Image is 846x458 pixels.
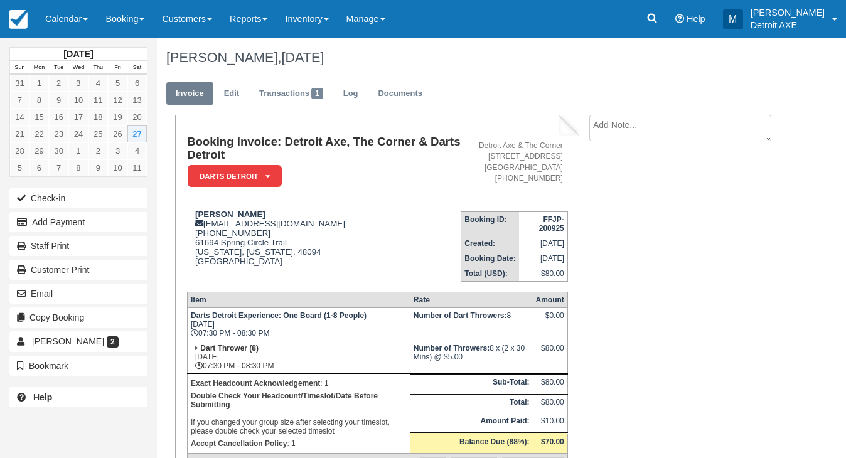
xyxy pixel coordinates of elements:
a: 24 [68,125,88,142]
a: 23 [49,125,68,142]
a: 26 [108,125,127,142]
button: Add Payment [9,212,147,232]
a: 11 [127,159,147,176]
p: : 1 [191,377,407,390]
a: 10 [108,159,127,176]
td: $80.00 [532,375,567,394]
div: [EMAIL_ADDRESS][DOMAIN_NAME] [PHONE_NUMBER] 61694 Spring Circle Trail [US_STATE], [US_STATE], 480... [187,210,461,282]
a: Documents [368,82,432,106]
b: Double Check Your Headcount/Timeslot/Date Before Submitting [191,391,378,409]
span: Help [687,14,705,24]
em: Darts Detroit [188,165,282,187]
a: 22 [29,125,49,142]
th: Booking Date: [461,251,519,266]
a: Help [9,387,147,407]
span: [PERSON_NAME] [32,336,104,346]
a: Log [334,82,368,106]
a: 2 [49,75,68,92]
th: Item [187,292,410,308]
h1: [PERSON_NAME], [166,50,782,65]
a: 18 [88,109,108,125]
th: Thu [88,61,108,75]
a: 1 [29,75,49,92]
a: 20 [127,109,147,125]
a: 6 [127,75,147,92]
th: Sat [127,61,147,75]
a: 8 [68,159,88,176]
a: Customer Print [9,260,147,280]
a: 7 [49,159,68,176]
a: Staff Print [9,236,147,256]
a: [PERSON_NAME] 2 [9,331,147,351]
strong: Exact Headcount Acknowledgement [191,379,320,388]
strong: Dart Thrower (8) [200,344,259,353]
a: 14 [10,109,29,125]
address: Detroit Axe & The Corner [STREET_ADDRESS] [GEOGRAPHIC_DATA] [PHONE_NUMBER] [466,141,562,184]
button: Email [9,284,147,304]
a: 31 [10,75,29,92]
a: 15 [29,109,49,125]
td: $80.00 [532,394,567,413]
td: [DATE] 07:30 PM - 08:30 PM [187,308,410,341]
span: 2 [107,336,119,348]
strong: Number of Dart Throwers [414,311,507,320]
th: Created: [461,236,519,251]
th: Total: [410,394,533,413]
th: Fri [108,61,127,75]
th: Balance Due (88%): [410,433,533,453]
a: 27 [127,125,147,142]
a: 3 [68,75,88,92]
p: If you changed your group size after selecting your timeslot, please double check your selected t... [191,390,407,437]
strong: [PERSON_NAME] [195,210,265,219]
a: 5 [10,159,29,176]
strong: Darts Detroit Experience: One Board (1-8 People) [191,311,367,320]
td: [DATE] [519,236,568,251]
a: 17 [68,109,88,125]
p: [PERSON_NAME] [751,6,825,19]
b: Help [33,392,52,402]
td: 8 [410,308,533,341]
a: 30 [49,142,68,159]
td: [DATE] [519,251,568,266]
a: 7 [10,92,29,109]
a: 6 [29,159,49,176]
a: 16 [49,109,68,125]
strong: [DATE] [63,49,93,59]
a: 21 [10,125,29,142]
a: Edit [215,82,249,106]
a: 2 [88,142,108,159]
th: Tue [49,61,68,75]
a: 3 [108,142,127,159]
a: 4 [127,142,147,159]
strong: FFJP-200925 [539,215,564,233]
i: Help [675,14,684,23]
th: Total (USD): [461,266,519,282]
div: $0.00 [535,311,564,330]
a: 25 [88,125,108,142]
a: Transactions1 [250,82,333,106]
td: [DATE] 07:30 PM - 08:30 PM [187,341,410,374]
a: 8 [29,92,49,109]
h1: Booking Invoice: Detroit Axe, The Corner & Darts Detroit [187,136,461,161]
a: Invoice [166,82,213,106]
th: Sub-Total: [410,375,533,394]
th: Rate [410,292,533,308]
a: 19 [108,109,127,125]
p: Detroit AXE [751,19,825,31]
p: : 1 [191,437,407,450]
strong: Accept Cancellation Policy [191,439,287,448]
th: Amount Paid: [410,413,533,434]
td: 8 x (2 x 30 Mins) @ $5.00 [410,341,533,374]
div: M [723,9,743,29]
a: 1 [68,142,88,159]
span: 1 [311,88,323,99]
td: $10.00 [532,413,567,434]
span: [DATE] [281,50,324,65]
th: Sun [10,61,29,75]
a: 13 [127,92,147,109]
a: 9 [49,92,68,109]
th: Wed [68,61,88,75]
th: Booking ID: [461,211,519,236]
div: $80.00 [535,344,564,363]
th: Amount [532,292,567,308]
